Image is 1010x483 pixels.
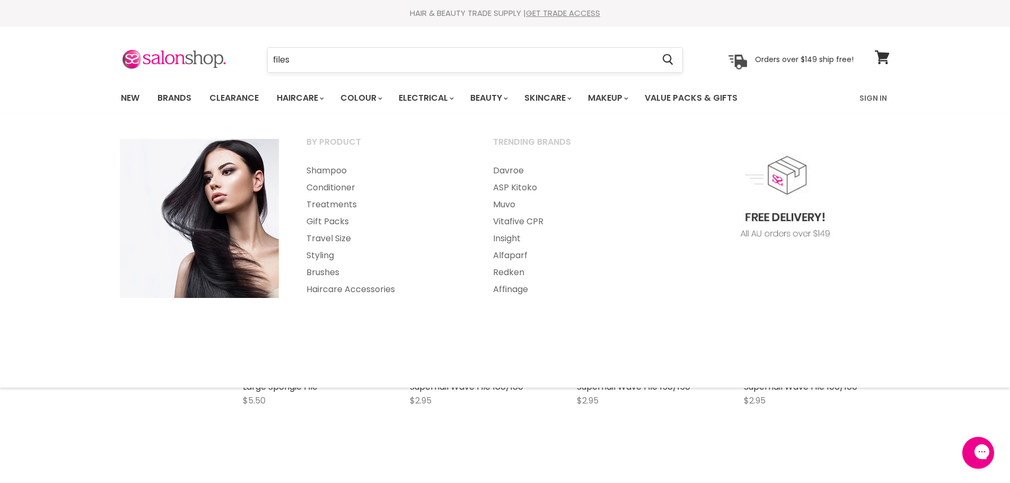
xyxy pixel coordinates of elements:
iframe: Gorgias live chat messenger [957,433,999,472]
ul: Main menu [480,162,664,298]
a: Value Packs & Gifts [637,87,745,109]
a: Brushes [293,264,478,281]
a: Shampoo [293,162,478,179]
a: Beauty [462,87,514,109]
a: GET TRADE ACCESS [526,7,600,19]
a: Davroe [480,162,664,179]
a: ASP Kitoko [480,179,664,196]
a: New [113,87,147,109]
a: Styling [293,247,478,264]
a: Gift Packs [293,213,478,230]
form: Product [267,47,683,73]
a: Brands [150,87,199,109]
ul: Main menu [113,83,800,113]
nav: Main [108,83,903,113]
span: $5.50 [243,394,266,407]
a: Travel Size [293,230,478,247]
a: Colour [332,87,389,109]
div: HAIR & BEAUTY TRADE SUPPLY | [108,8,903,19]
span: $2.95 [577,394,599,407]
a: Muvo [480,196,664,213]
input: Search [268,48,654,72]
a: Treatments [293,196,478,213]
a: Conditioner [293,179,478,196]
a: Vitafive CPR [480,213,664,230]
ul: Main menu [293,162,478,298]
a: Insight [480,230,664,247]
a: Haircare [269,87,330,109]
a: Redken [480,264,664,281]
a: Skincare [516,87,578,109]
a: Makeup [580,87,635,109]
a: By Product [293,134,478,160]
a: Trending Brands [480,134,664,160]
span: $2.95 [410,394,432,407]
a: Clearance [201,87,267,109]
a: Haircare Accessories [293,281,478,298]
a: Affinage [480,281,664,298]
p: Orders over $149 ship free! [755,55,854,64]
span: $2.95 [744,394,766,407]
a: Sign In [853,87,893,109]
a: Electrical [391,87,460,109]
button: Search [654,48,682,72]
a: Alfaparf [480,247,664,264]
